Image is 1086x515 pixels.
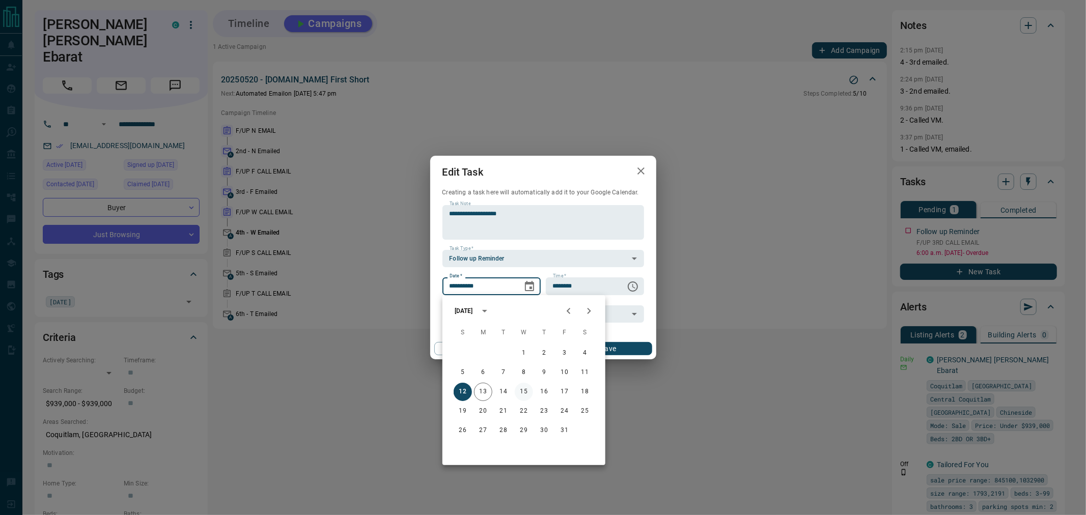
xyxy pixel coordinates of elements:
button: 12 [454,383,472,401]
button: 10 [555,363,574,382]
button: 27 [474,421,492,440]
button: calendar view is open, switch to year view [476,302,493,320]
label: Task Note [450,201,470,207]
label: Time [553,273,566,279]
span: Tuesday [494,323,513,343]
h2: Edit Task [430,156,495,188]
button: Save [565,342,652,355]
label: Task Type [450,245,474,252]
button: 13 [474,383,492,401]
div: [DATE] [455,306,473,316]
button: Choose date, selected date is Oct 12, 2025 [519,276,540,297]
button: 14 [494,383,513,401]
button: 1 [515,344,533,362]
button: 29 [515,421,533,440]
button: 3 [555,344,574,362]
button: 31 [555,421,574,440]
button: 18 [576,383,594,401]
label: Date [450,273,462,279]
span: Wednesday [515,323,533,343]
button: 20 [474,402,492,420]
button: 9 [535,363,553,382]
span: Friday [555,323,574,343]
button: 24 [555,402,574,420]
span: Thursday [535,323,553,343]
button: 16 [535,383,553,401]
button: 28 [494,421,513,440]
button: 15 [515,383,533,401]
button: Next month [579,301,599,321]
button: 26 [454,421,472,440]
button: 2 [535,344,553,362]
span: Saturday [576,323,594,343]
button: 19 [454,402,472,420]
button: 7 [494,363,513,382]
button: 5 [454,363,472,382]
button: 21 [494,402,513,420]
p: Creating a task here will automatically add it to your Google Calendar. [442,188,644,197]
button: 6 [474,363,492,382]
button: Previous month [559,301,579,321]
button: 4 [576,344,594,362]
button: 17 [555,383,574,401]
div: Follow up Reminder [442,250,644,267]
button: 25 [576,402,594,420]
button: Cancel [434,342,521,355]
span: Sunday [454,323,472,343]
button: 8 [515,363,533,382]
button: 11 [576,363,594,382]
button: 23 [535,402,553,420]
span: Monday [474,323,492,343]
button: Choose time, selected time is 6:00 AM [623,276,643,297]
button: 22 [515,402,533,420]
button: 30 [535,421,553,440]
